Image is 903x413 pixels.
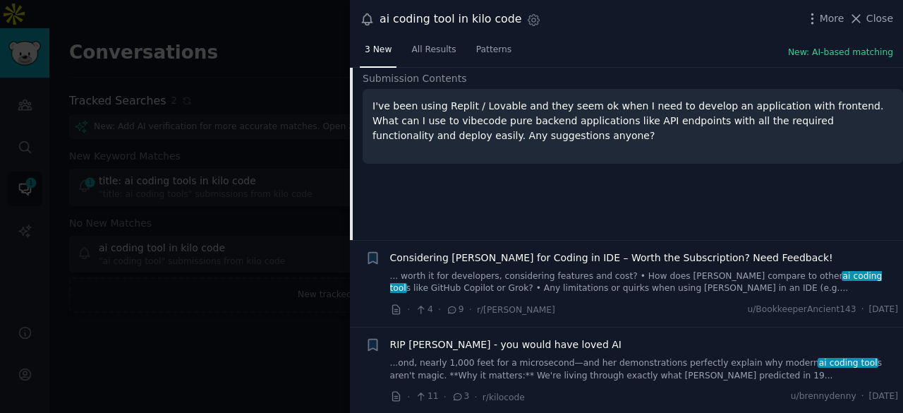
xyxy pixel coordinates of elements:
span: · [444,390,447,405]
span: 11 [415,390,438,403]
span: u/brennydenny [791,390,856,403]
span: ai coding tool [818,358,878,368]
span: r/[PERSON_NAME] [477,305,555,315]
span: u/BookkeeperAncient143 [747,304,856,316]
a: RIP [PERSON_NAME] - you would have loved AI [390,337,622,352]
button: More [805,11,844,26]
span: Patterns [476,44,511,56]
a: ... worth it for developers, considering features and cost? • How does [PERSON_NAME] compare to o... [390,270,899,295]
span: [DATE] [869,304,898,316]
a: Patterns [471,39,516,68]
a: All Results [406,39,461,68]
span: · [407,390,410,405]
span: · [861,390,864,403]
span: 9 [446,304,463,316]
a: 3 New [360,39,396,68]
a: Considering [PERSON_NAME] for Coding in IDE – Worth the Subscription? Need Feedback! [390,251,833,265]
span: [DATE] [869,390,898,403]
span: All Results [411,44,456,56]
span: Close [866,11,893,26]
span: Submission Contents [363,71,467,86]
span: · [469,302,472,317]
a: ...ond, nearly 1,000 feet for a microsecond—and her demonstrations perfectly explain why modernai... [390,357,899,382]
span: More [820,11,844,26]
span: · [407,302,410,317]
button: New: AI-based matching [788,47,893,59]
p: I've been using Replit / Lovable and they seem ok when I need to develop an application with fron... [372,99,893,143]
span: 3 New [365,44,392,56]
div: ai coding tool in kilo code [380,11,521,28]
span: 4 [415,304,432,316]
span: 3 [451,390,469,403]
span: r/kilocode [483,393,525,402]
button: Close [849,11,893,26]
span: · [474,390,477,405]
span: · [438,302,441,317]
span: · [861,304,864,316]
